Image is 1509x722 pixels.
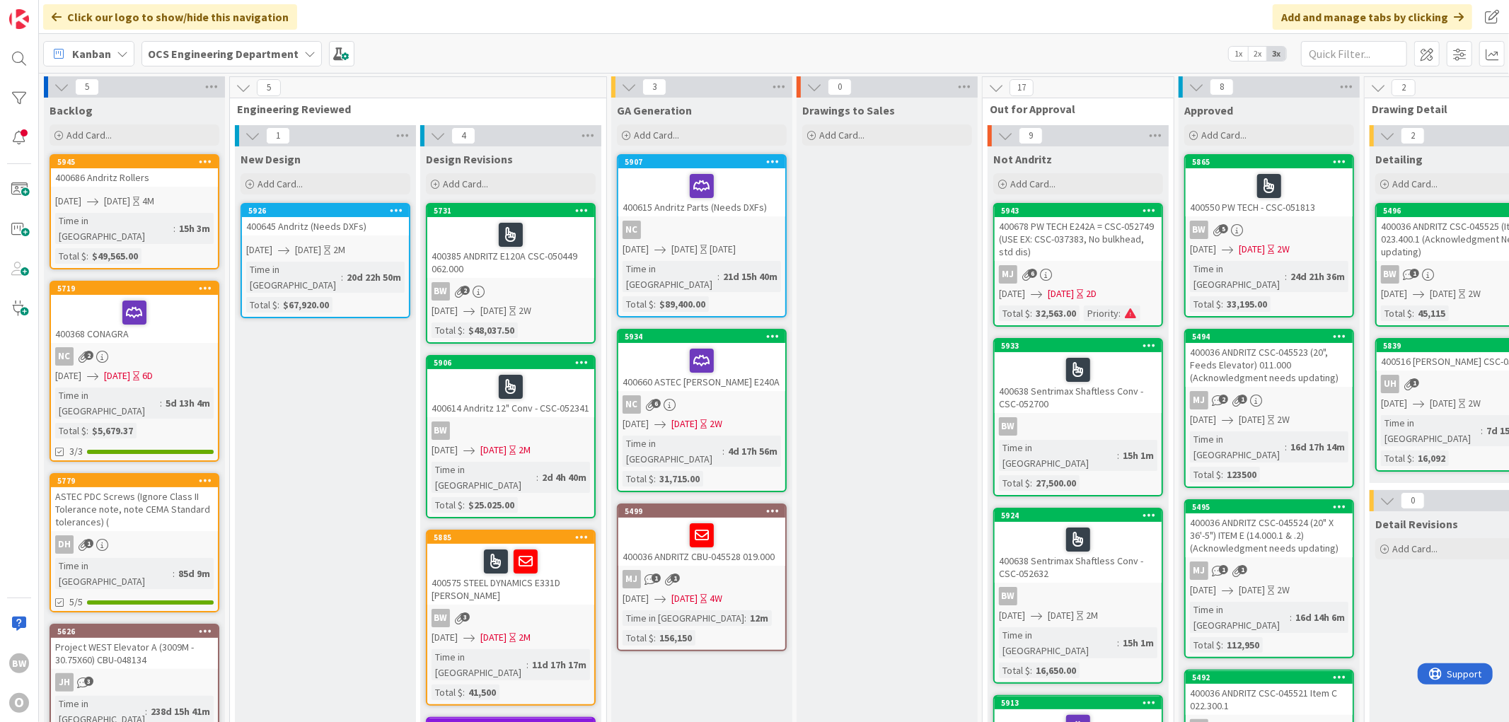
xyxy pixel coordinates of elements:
div: 123500 [1223,467,1260,482]
div: 5934 [618,330,785,343]
span: : [341,269,343,285]
div: 5779 [51,474,218,487]
span: [DATE] [1430,286,1456,301]
span: : [173,566,175,581]
div: DH [55,535,74,554]
span: [DATE] [999,608,1025,623]
div: JH [51,673,218,692]
span: : [1030,305,1032,321]
div: 400638 Sentrimax Shaftless Conv - CSC-052632 [995,522,1162,583]
div: Total $ [1381,450,1412,466]
div: MJ [999,265,1017,284]
span: [DATE] [623,242,649,257]
div: BW [1190,221,1208,239]
span: : [86,423,88,438]
span: [DATE] [295,243,321,257]
div: 400686 Andritz Rollers [51,168,218,187]
span: 6 [1028,269,1037,278]
div: 5926 [242,204,409,217]
span: GA Generation [617,103,692,117]
div: 21d 15h 40m [719,269,781,284]
div: 5926400645 Andritz (Needs DXFs) [242,204,409,235]
div: MJ [995,265,1162,284]
span: : [1117,448,1119,463]
div: MJ [1186,391,1353,409]
div: 24d 21h 36m [1287,269,1348,284]
div: 31,715.00 [656,471,703,487]
div: 5626Project WEST Elevator A (3009M - 30.75X60) CBU-048134 [51,625,218,669]
span: [DATE] [623,591,649,606]
div: 400638 Sentrimax Shaftless Conv - CSC-052700 [995,352,1162,413]
span: : [536,470,538,485]
div: $48,037.50 [465,322,518,338]
div: 4W [710,591,722,606]
span: [DATE] [1048,608,1074,623]
div: 5731400385 ANDRITZ E120A CSC-050449 062.000 [427,204,594,278]
span: 2 [461,286,470,295]
div: Total $ [1190,296,1221,312]
div: 5945400686 Andritz Rollers [51,156,218,187]
span: [DATE] [432,303,458,318]
div: 5719 [57,284,218,293]
div: Time in [GEOGRAPHIC_DATA] [55,558,173,589]
div: 2W [1277,242,1290,257]
div: NC [618,395,785,414]
div: MJ [1190,561,1208,580]
span: 1 [1410,378,1419,388]
div: 5945 [51,156,218,168]
div: 5494400036 ANDRITZ CSC-045523 (20", Feeds Elevator) 011.000 (Acknowledgment needs updating) [1186,330,1353,387]
span: 0 [828,78,852,95]
div: BW [427,609,594,627]
span: [DATE] [1239,242,1265,257]
div: 45,115 [1414,305,1449,321]
div: 5499 [618,505,785,518]
span: 1x [1229,47,1248,61]
div: 5906 [434,358,594,368]
span: [DATE] [1381,286,1407,301]
span: [DATE] [623,417,649,431]
span: Add Card... [1010,177,1056,190]
div: BW [995,587,1162,605]
span: 5/5 [69,595,83,610]
div: ASTEC PDC Screws (Ignore Class II Tolerance note, note CEMA Standard tolerances) ( [51,487,218,531]
div: 2W [1468,396,1481,411]
div: 16d 14h 6m [1292,610,1348,625]
div: Total $ [1381,305,1412,321]
div: 32,563.00 [1032,305,1080,321]
span: 1 [266,127,290,144]
div: 400385 ANDRITZ E120A CSC-050449 062.000 [427,217,594,278]
div: Total $ [55,248,86,264]
div: Time in [GEOGRAPHIC_DATA] [55,388,160,419]
div: 2M [519,443,531,458]
div: 5943 [995,204,1162,217]
div: BW [427,282,594,301]
div: 5719400368 CONAGRA [51,282,218,343]
div: 400645 Andritz (Needs DXFs) [242,217,409,235]
div: NC [618,221,785,239]
span: [DATE] [480,303,507,318]
div: 2d 4h 40m [538,470,590,485]
span: Add Card... [1201,129,1247,141]
div: MJ [1190,391,1208,409]
span: Add Card... [443,177,488,190]
span: [DATE] [671,242,698,257]
div: 5933 [995,339,1162,352]
div: 15h 3m [175,221,214,236]
span: [DATE] [246,243,272,257]
div: 5885400575 STEEL DYNAMICS E331D [PERSON_NAME] [427,531,594,605]
span: 0 [1401,492,1425,509]
span: : [1030,475,1032,491]
span: 9 [1019,127,1043,144]
span: 2 [1401,127,1425,144]
div: 12m [746,610,772,626]
div: $89,400.00 [656,296,709,312]
div: 5926 [248,206,409,216]
span: Design Revisions [426,152,513,166]
div: Total $ [55,423,86,438]
div: 400678 PW TECH E242A = CSC-052749 (USE EX: CSC-037383, No bulkhead, std dis) [995,217,1162,261]
span: 2x [1248,47,1267,61]
div: 16d 17h 14m [1287,439,1348,455]
span: 1 [1410,269,1419,278]
div: 5885 [427,531,594,544]
span: [DATE] [104,194,130,209]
